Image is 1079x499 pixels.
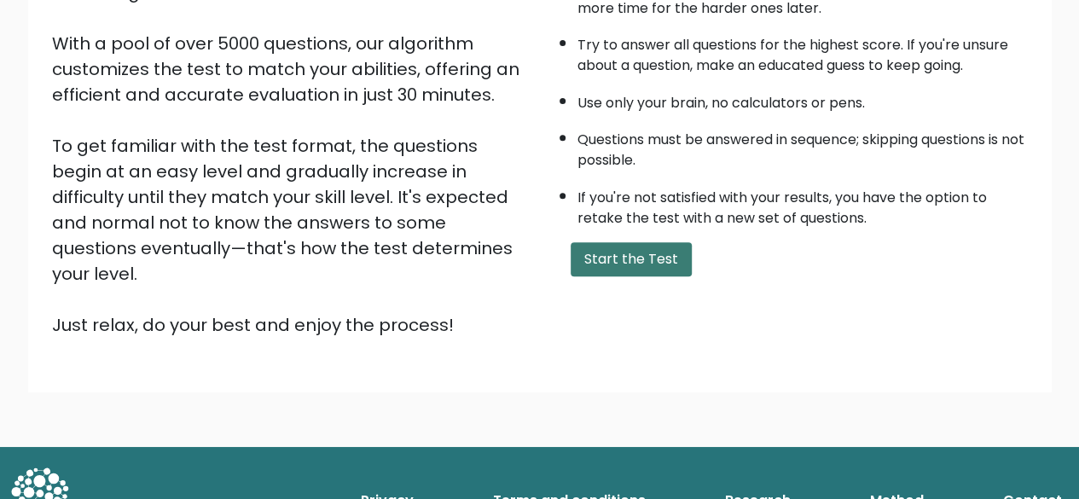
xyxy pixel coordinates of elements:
[577,179,1028,229] li: If you're not satisfied with your results, you have the option to retake the test with a new set ...
[571,242,692,276] button: Start the Test
[577,84,1028,113] li: Use only your brain, no calculators or pens.
[577,121,1028,171] li: Questions must be answered in sequence; skipping questions is not possible.
[577,26,1028,76] li: Try to answer all questions for the highest score. If you're unsure about a question, make an edu...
